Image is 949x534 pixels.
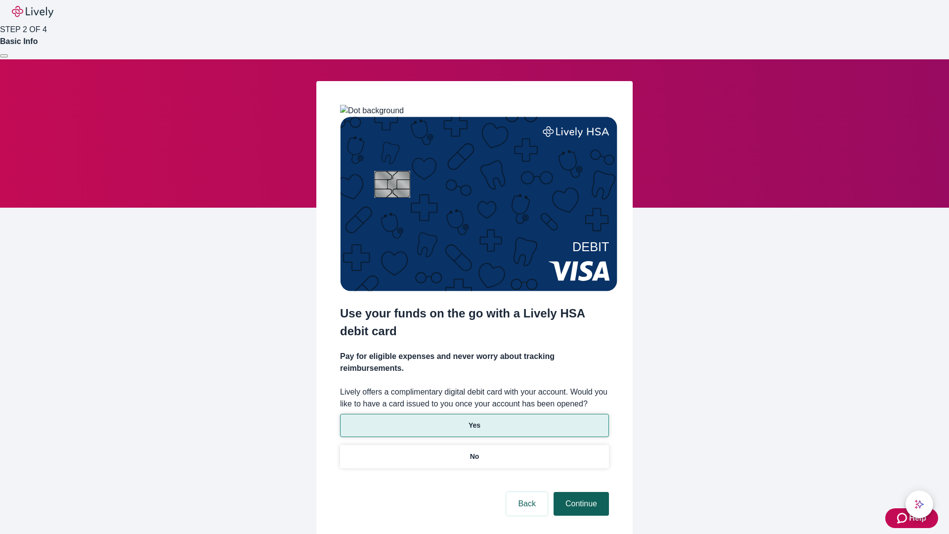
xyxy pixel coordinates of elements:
button: Back [506,492,548,516]
img: Lively [12,6,53,18]
p: Yes [469,420,480,431]
button: No [340,445,609,468]
img: Dot background [340,105,404,117]
svg: Lively AI Assistant [914,499,924,509]
button: chat [906,490,933,518]
button: Continue [554,492,609,516]
h2: Use your funds on the go with a Lively HSA debit card [340,305,609,340]
svg: Zendesk support icon [897,512,909,524]
p: No [470,451,479,462]
button: Yes [340,414,609,437]
button: Zendesk support iconHelp [885,508,938,528]
img: Debit card [340,117,617,291]
span: Help [909,512,926,524]
label: Lively offers a complimentary digital debit card with your account. Would you like to have a card... [340,386,609,410]
h4: Pay for eligible expenses and never worry about tracking reimbursements. [340,351,609,374]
